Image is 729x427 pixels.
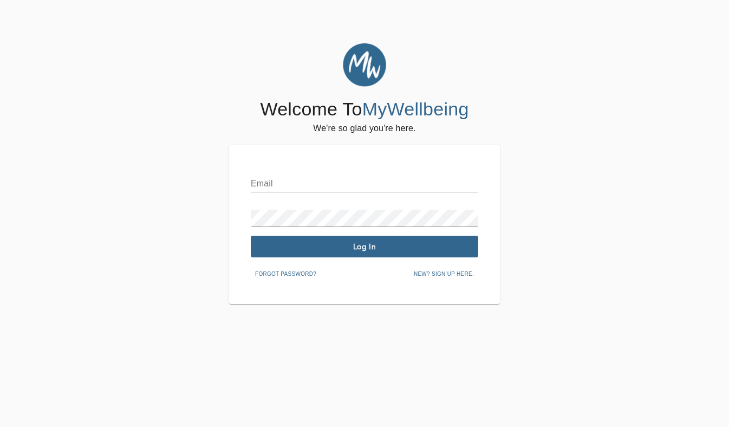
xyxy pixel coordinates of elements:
span: MyWellbeing [362,99,469,119]
h4: Welcome To [260,98,468,121]
button: Log In [251,236,478,257]
img: MyWellbeing [343,43,386,87]
a: Forgot password? [251,269,321,277]
h6: We're so glad you're here. [313,121,415,136]
span: Forgot password? [255,269,316,279]
span: Log In [255,242,474,252]
span: New? Sign up here. [414,269,474,279]
button: New? Sign up here. [409,266,478,282]
button: Forgot password? [251,266,321,282]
